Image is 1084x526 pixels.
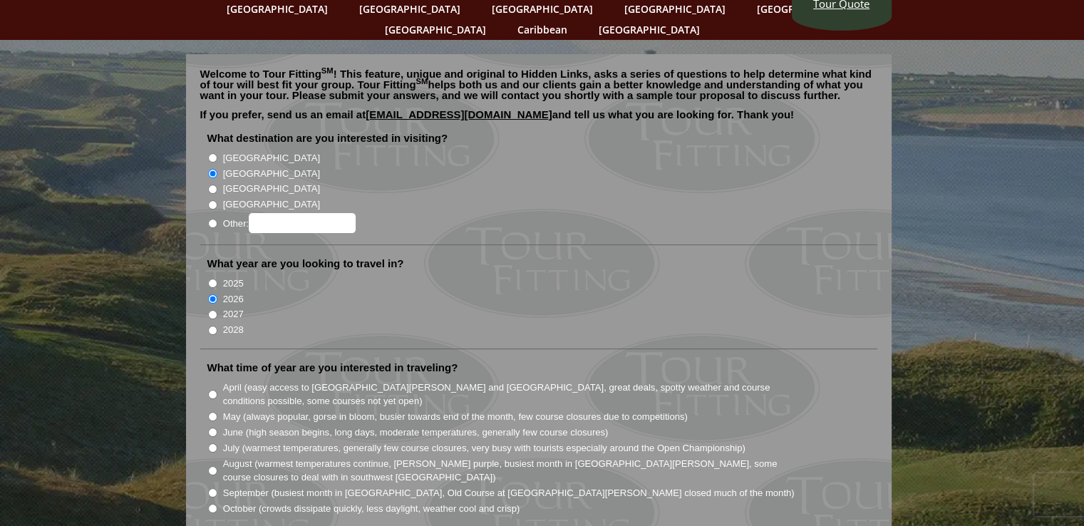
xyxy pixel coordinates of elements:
[223,151,320,165] label: [GEOGRAPHIC_DATA]
[200,109,877,130] p: If you prefer, send us an email at and tell us what you are looking for. Thank you!
[223,323,244,337] label: 2028
[223,441,745,455] label: July (warmest temperatures, generally few course closures, very busy with tourists especially aro...
[223,457,796,485] label: August (warmest temperatures continue, [PERSON_NAME] purple, busiest month in [GEOGRAPHIC_DATA][P...
[366,108,552,120] a: [EMAIL_ADDRESS][DOMAIN_NAME]
[207,361,458,375] label: What time of year are you interested in traveling?
[416,77,428,86] sup: SM
[223,197,320,212] label: [GEOGRAPHIC_DATA]
[223,381,796,408] label: April (easy access to [GEOGRAPHIC_DATA][PERSON_NAME] and [GEOGRAPHIC_DATA], great deals, spotty w...
[223,182,320,196] label: [GEOGRAPHIC_DATA]
[321,66,334,75] sup: SM
[223,502,520,516] label: October (crowds dissipate quickly, less daylight, weather cool and crisp)
[207,131,448,145] label: What destination are you interested in visiting?
[223,410,688,424] label: May (always popular, gorse in bloom, busier towards end of the month, few course closures due to ...
[378,19,493,40] a: [GEOGRAPHIC_DATA]
[592,19,707,40] a: [GEOGRAPHIC_DATA]
[510,19,574,40] a: Caribbean
[207,257,404,271] label: What year are you looking to travel in?
[223,167,320,181] label: [GEOGRAPHIC_DATA]
[223,213,356,233] label: Other:
[223,292,244,306] label: 2026
[249,213,356,233] input: Other:
[223,486,795,500] label: September (busiest month in [GEOGRAPHIC_DATA], Old Course at [GEOGRAPHIC_DATA][PERSON_NAME] close...
[223,426,609,440] label: June (high season begins, long days, moderate temperatures, generally few course closures)
[200,68,877,100] p: Welcome to Tour Fitting ! This feature, unique and original to Hidden Links, asks a series of que...
[223,277,244,291] label: 2025
[223,307,244,321] label: 2027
